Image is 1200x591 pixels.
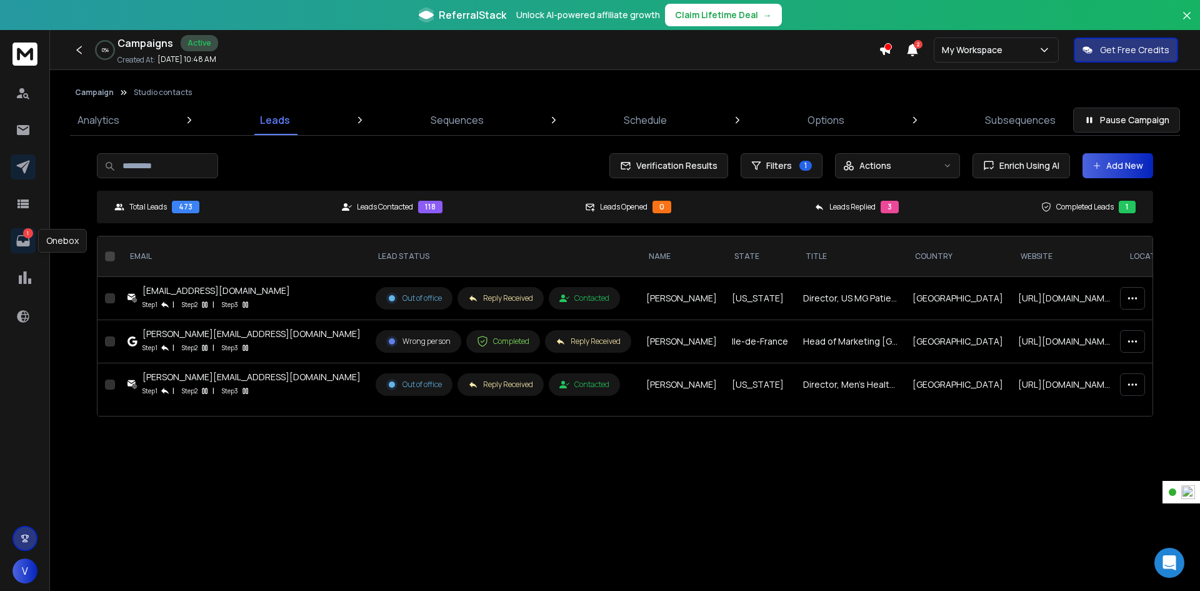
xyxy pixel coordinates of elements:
[829,202,876,212] p: Leads Replied
[142,385,157,397] p: Step 1
[1082,153,1153,178] button: Add New
[386,379,442,390] div: Out of office
[994,159,1059,172] span: Enrich Using AI
[77,113,119,128] p: Analytics
[386,293,442,304] div: Out of office
[800,105,852,135] a: Options
[182,385,197,397] p: Step 2
[75,88,114,98] button: Campaign
[724,363,796,407] td: [US_STATE]
[1179,8,1195,38] button: Close banner
[212,341,214,354] p: |
[905,277,1011,320] td: [GEOGRAPHIC_DATA]
[766,159,792,172] span: Filters
[181,35,218,51] div: Active
[624,113,667,128] p: Schedule
[357,202,413,212] p: Leads Contacted
[631,159,717,172] span: Verification Results
[600,202,647,212] p: Leads Opened
[386,336,451,347] div: Wrong person
[724,236,796,277] th: State
[182,341,197,354] p: Step 2
[142,298,157,311] p: Step 1
[639,363,724,407] td: [PERSON_NAME]
[368,236,639,277] th: LEAD STATUS
[182,298,197,311] p: Step 2
[70,105,127,135] a: Analytics
[172,341,174,354] p: |
[134,88,192,98] p: Studio contacts
[796,320,905,363] td: Head of Marketing [GEOGRAPHIC_DATA]
[439,8,506,23] span: ReferralStack
[12,558,37,583] button: V
[142,285,290,297] div: [EMAIL_ADDRESS][DOMAIN_NAME]
[38,229,87,253] div: Onebox
[942,44,1007,56] p: My Workspace
[157,54,216,64] p: [DATE] 10:48 AM
[1119,201,1136,213] div: 1
[1011,277,1120,320] td: [URL][DOMAIN_NAME]
[102,46,109,54] p: 0 %
[1011,236,1120,277] th: website
[609,153,728,178] button: Verification Results
[741,153,822,178] button: Filters1
[724,277,796,320] td: [US_STATE]
[1074,38,1178,63] button: Get Free Credits
[665,4,782,26] button: Claim Lifetime Deal→
[639,236,724,277] th: NAME
[881,201,899,213] div: 3
[129,202,167,212] p: Total Leads
[905,320,1011,363] td: [GEOGRAPHIC_DATA]
[418,201,442,213] div: 118
[639,277,724,320] td: [PERSON_NAME]
[117,36,173,51] h1: Campaigns
[172,201,199,213] div: 473
[260,113,290,128] p: Leads
[23,228,33,238] p: 1
[796,363,905,407] td: Director, Men’s Health Marketing
[117,55,155,65] p: Created At:
[556,336,621,346] div: Reply Received
[724,320,796,363] td: Ile-de-France
[1073,108,1180,133] button: Pause Campaign
[559,293,609,303] div: Contacted
[142,371,361,383] div: [PERSON_NAME][EMAIL_ADDRESS][DOMAIN_NAME]
[120,236,368,277] th: EMAIL
[1011,363,1120,407] td: [URL][DOMAIN_NAME]
[1011,320,1120,363] td: [URL][DOMAIN_NAME]
[142,328,361,340] div: [PERSON_NAME][EMAIL_ADDRESS][DOMAIN_NAME]
[616,105,674,135] a: Schedule
[11,228,36,253] a: 1
[516,9,660,21] p: Unlock AI-powered affiliate growth
[972,153,1070,178] button: Enrich Using AI
[252,105,297,135] a: Leads
[431,113,484,128] p: Sequences
[639,320,724,363] td: [PERSON_NAME]
[977,105,1063,135] a: Subsequences
[905,363,1011,407] td: [GEOGRAPHIC_DATA]
[1154,548,1184,578] div: Open Intercom Messenger
[477,336,529,347] div: Completed
[652,201,671,213] div: 0
[222,298,238,311] p: Step 3
[914,40,922,49] span: 2
[559,380,609,390] div: Contacted
[1100,44,1169,56] p: Get Free Credits
[172,385,174,397] p: |
[859,159,891,172] p: Actions
[468,293,533,303] div: Reply Received
[796,277,905,320] td: Director, US MG Patient Marketing
[222,385,238,397] p: Step 3
[796,236,905,277] th: title
[423,105,491,135] a: Sequences
[905,236,1011,277] th: Country
[222,341,238,354] p: Step 3
[172,298,174,311] p: |
[799,161,812,171] span: 1
[985,113,1056,128] p: Subsequences
[468,380,533,390] div: Reply Received
[807,113,844,128] p: Options
[142,341,157,354] p: Step 1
